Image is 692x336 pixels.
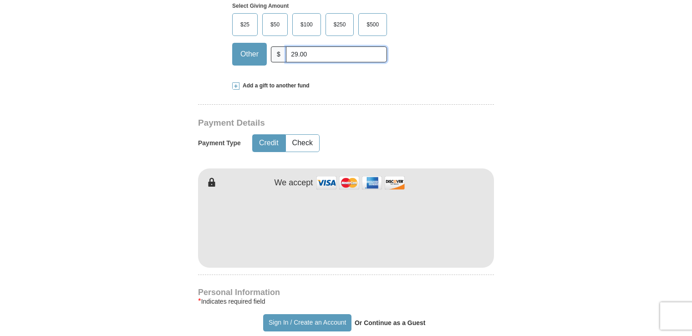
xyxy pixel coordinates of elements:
span: $100 [296,18,317,31]
h3: Payment Details [198,118,430,128]
button: Credit [253,135,285,152]
span: $50 [266,18,284,31]
h5: Payment Type [198,139,241,147]
span: Other [236,47,263,61]
img: credit cards accepted [315,173,406,193]
span: $25 [236,18,254,31]
strong: Or Continue as a Guest [355,319,426,326]
h4: Personal Information [198,289,494,296]
div: Indicates required field [198,296,494,307]
span: $ [271,46,286,62]
strong: Select Giving Amount [232,3,289,9]
button: Check [286,135,319,152]
input: Other Amount [286,46,387,62]
button: Sign In / Create an Account [263,314,351,331]
span: Add a gift to another fund [239,82,310,90]
span: $250 [329,18,351,31]
h4: We accept [275,178,313,188]
span: $500 [362,18,383,31]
